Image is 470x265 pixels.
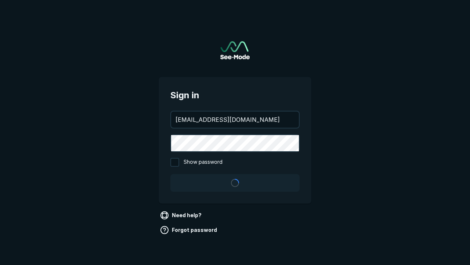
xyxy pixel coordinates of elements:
a: Go to sign in [220,41,250,59]
span: Sign in [170,89,300,102]
input: your@email.com [171,112,299,128]
img: See-Mode Logo [220,41,250,59]
a: Need help? [159,209,205,221]
span: Show password [184,158,223,167]
a: Forgot password [159,224,220,236]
